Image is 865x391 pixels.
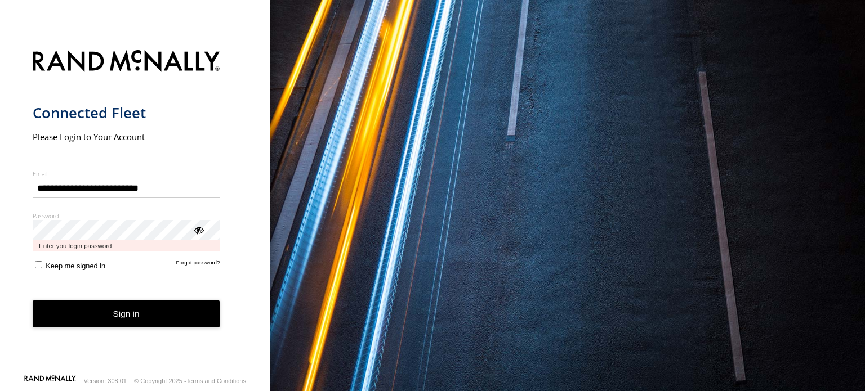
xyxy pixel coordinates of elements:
[33,212,220,220] label: Password
[134,377,246,384] div: © Copyright 2025 -
[33,131,220,142] h2: Please Login to Your Account
[193,224,204,235] div: ViewPassword
[35,261,42,268] input: Keep me signed in
[33,48,220,77] img: Rand McNally
[33,169,220,178] label: Email
[176,259,220,270] a: Forgot password?
[33,240,220,251] span: Enter you login password
[84,377,127,384] div: Version: 308.01
[186,377,246,384] a: Terms and Conditions
[33,300,220,328] button: Sign in
[46,262,105,270] span: Keep me signed in
[33,43,238,374] form: main
[24,375,76,386] a: Visit our Website
[33,104,220,122] h1: Connected Fleet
